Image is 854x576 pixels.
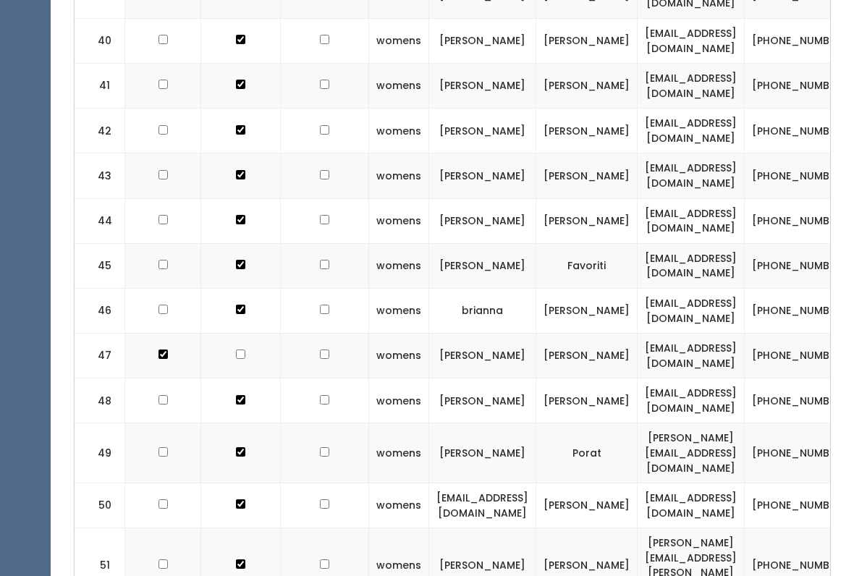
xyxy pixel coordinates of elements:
[369,64,429,109] td: womens
[536,289,638,334] td: [PERSON_NAME]
[638,334,745,379] td: [EMAIL_ADDRESS][DOMAIN_NAME]
[369,20,429,64] td: womens
[536,484,638,529] td: [PERSON_NAME]
[429,154,536,199] td: [PERSON_NAME]
[638,379,745,424] td: [EMAIL_ADDRESS][DOMAIN_NAME]
[75,154,125,199] td: 43
[75,244,125,289] td: 45
[75,109,125,154] td: 42
[536,109,638,154] td: [PERSON_NAME]
[429,484,536,529] td: [EMAIL_ADDRESS][DOMAIN_NAME]
[369,199,429,244] td: womens
[75,334,125,379] td: 47
[745,64,854,109] td: [PHONE_NUMBER]
[638,244,745,289] td: [EMAIL_ADDRESS][DOMAIN_NAME]
[638,289,745,334] td: [EMAIL_ADDRESS][DOMAIN_NAME]
[75,20,125,64] td: 40
[369,289,429,334] td: womens
[638,154,745,199] td: [EMAIL_ADDRESS][DOMAIN_NAME]
[536,64,638,109] td: [PERSON_NAME]
[369,484,429,529] td: womens
[369,379,429,424] td: womens
[536,424,638,484] td: Porat
[369,154,429,199] td: womens
[75,484,125,529] td: 50
[745,199,854,244] td: [PHONE_NUMBER]
[536,334,638,379] td: [PERSON_NAME]
[745,289,854,334] td: [PHONE_NUMBER]
[429,109,536,154] td: [PERSON_NAME]
[429,20,536,64] td: [PERSON_NAME]
[429,424,536,484] td: [PERSON_NAME]
[429,64,536,109] td: [PERSON_NAME]
[745,334,854,379] td: [PHONE_NUMBER]
[75,199,125,244] td: 44
[638,64,745,109] td: [EMAIL_ADDRESS][DOMAIN_NAME]
[638,109,745,154] td: [EMAIL_ADDRESS][DOMAIN_NAME]
[745,379,854,424] td: [PHONE_NUMBER]
[75,424,125,484] td: 49
[638,199,745,244] td: [EMAIL_ADDRESS][DOMAIN_NAME]
[638,424,745,484] td: [PERSON_NAME][EMAIL_ADDRESS][DOMAIN_NAME]
[429,289,536,334] td: brianna
[745,20,854,64] td: [PHONE_NUMBER]
[369,244,429,289] td: womens
[536,154,638,199] td: [PERSON_NAME]
[638,20,745,64] td: [EMAIL_ADDRESS][DOMAIN_NAME]
[369,424,429,484] td: womens
[745,154,854,199] td: [PHONE_NUMBER]
[429,334,536,379] td: [PERSON_NAME]
[429,379,536,424] td: [PERSON_NAME]
[745,484,854,529] td: [PHONE_NUMBER]
[745,244,854,289] td: [PHONE_NUMBER]
[75,379,125,424] td: 48
[536,199,638,244] td: [PERSON_NAME]
[75,64,125,109] td: 41
[75,289,125,334] td: 46
[745,424,854,484] td: [PHONE_NUMBER]
[745,109,854,154] td: [PHONE_NUMBER]
[369,334,429,379] td: womens
[429,244,536,289] td: [PERSON_NAME]
[369,109,429,154] td: womens
[536,20,638,64] td: [PERSON_NAME]
[638,484,745,529] td: [EMAIL_ADDRESS][DOMAIN_NAME]
[536,244,638,289] td: Favoriti
[429,199,536,244] td: [PERSON_NAME]
[536,379,638,424] td: [PERSON_NAME]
